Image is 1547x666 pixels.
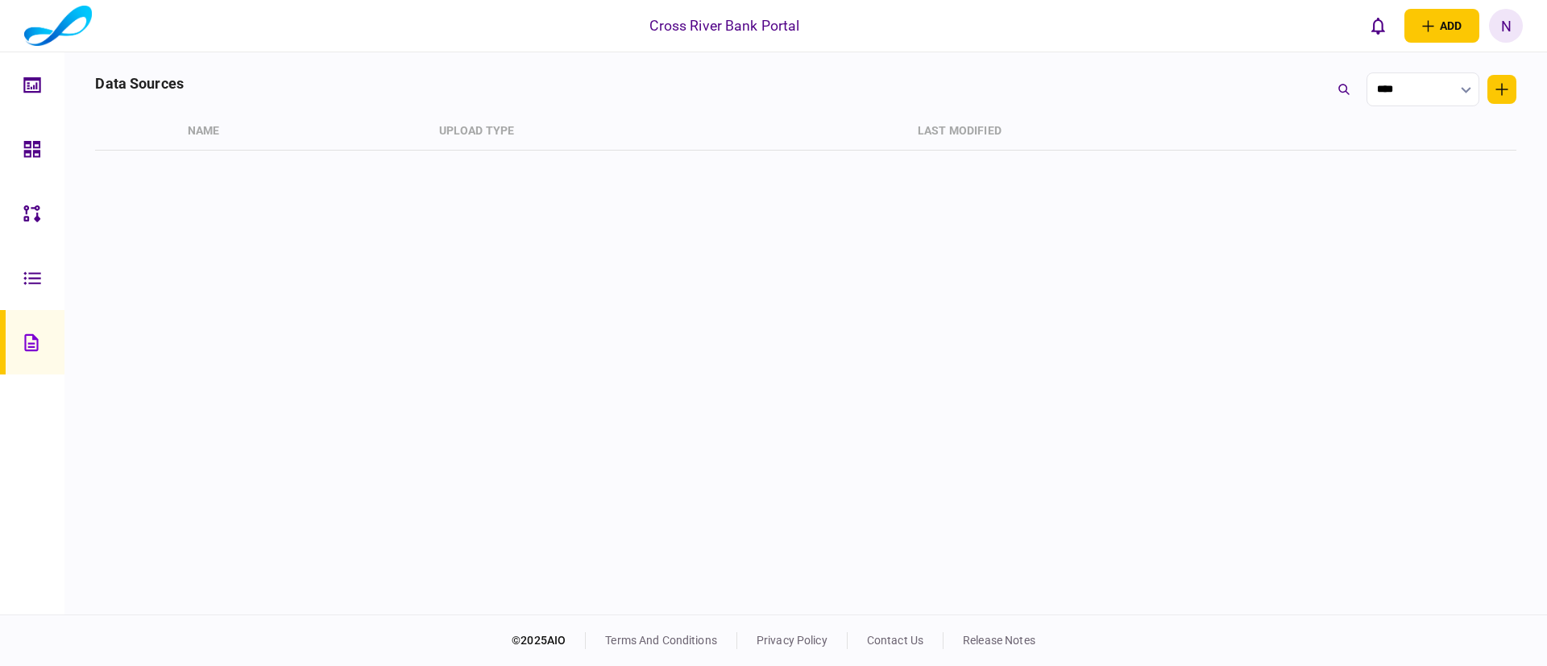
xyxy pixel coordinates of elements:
[649,15,799,36] div: Cross River Bank Portal
[512,632,586,649] div: © 2025 AIO
[910,113,1432,151] th: last modified
[757,634,827,647] a: privacy policy
[963,634,1035,647] a: release notes
[1489,9,1523,43] button: N
[1404,9,1479,43] button: open adding identity options
[95,72,184,94] div: data sources
[431,113,910,151] th: Upload Type
[605,634,717,647] a: terms and conditions
[24,6,92,46] img: client company logo
[867,634,923,647] a: contact us
[1361,9,1395,43] button: open notifications list
[180,113,431,151] th: Name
